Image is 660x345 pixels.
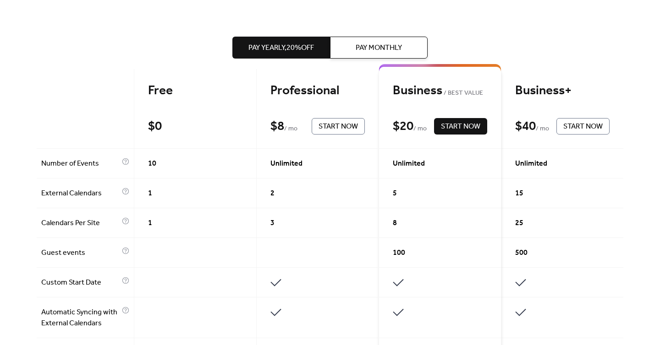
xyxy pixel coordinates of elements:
[270,218,275,229] span: 3
[270,158,302,169] span: Unlimited
[515,188,523,199] span: 15
[515,119,536,135] div: $ 40
[232,37,330,59] button: Pay Yearly,20%off
[393,158,425,169] span: Unlimited
[536,124,549,135] span: / mo
[248,43,314,54] span: Pay Yearly, 20% off
[41,277,120,288] span: Custom Start Date
[270,83,365,99] div: Professional
[441,121,480,132] span: Start Now
[41,188,120,199] span: External Calendars
[393,188,397,199] span: 5
[148,119,162,135] div: $ 0
[41,158,120,169] span: Number of Events
[393,218,397,229] span: 8
[148,158,156,169] span: 10
[515,218,523,229] span: 25
[41,218,120,229] span: Calendars Per Site
[434,118,487,135] button: Start Now
[41,248,120,259] span: Guest events
[312,118,365,135] button: Start Now
[148,188,152,199] span: 1
[148,218,152,229] span: 1
[41,307,120,329] span: Automatic Syncing with External Calendars
[356,43,402,54] span: Pay Monthly
[442,88,483,99] span: BEST VALUE
[515,83,610,99] div: Business+
[393,248,405,259] span: 100
[270,188,275,199] span: 2
[284,124,297,135] span: / mo
[413,124,427,135] span: / mo
[563,121,603,132] span: Start Now
[270,119,284,135] div: $ 8
[319,121,358,132] span: Start Now
[148,83,242,99] div: Free
[515,158,547,169] span: Unlimited
[393,119,413,135] div: $ 20
[556,118,610,135] button: Start Now
[515,248,528,259] span: 500
[393,83,487,99] div: Business
[330,37,428,59] button: Pay Monthly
